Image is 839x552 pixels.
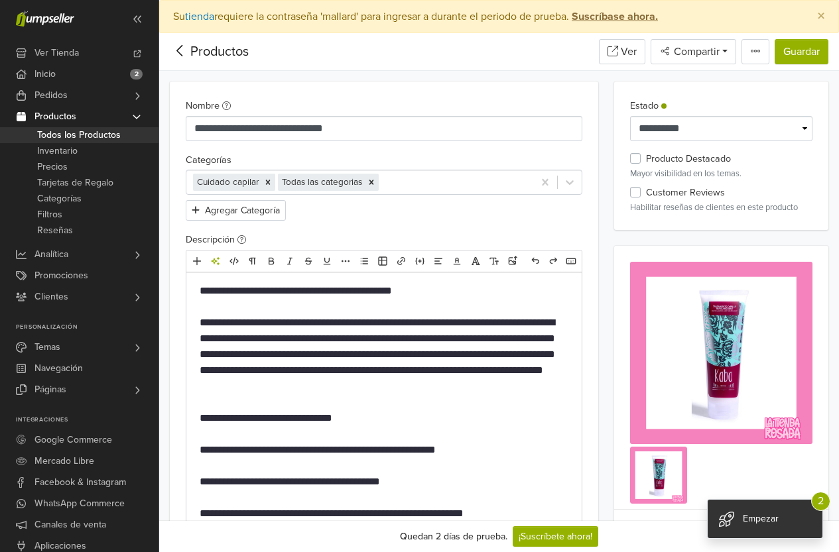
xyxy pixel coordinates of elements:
[263,252,280,270] a: Negrita
[37,143,78,159] span: Inventario
[448,252,466,270] a: Color del texto
[186,153,231,168] label: Categorías
[527,252,544,270] a: Deshacer
[374,252,391,270] a: Tabla
[775,39,828,64] button: Guardar
[34,106,76,127] span: Productos
[226,252,243,270] a: HTML
[37,175,113,191] span: Tarjetas de Regalo
[186,233,246,247] label: Descripción
[130,69,143,80] span: 2
[261,174,275,191] div: Remove [object Object]
[411,252,428,270] a: Incrustar
[630,168,812,180] p: Mayor visibilidad en los temas.
[804,1,838,32] button: Close
[37,191,82,207] span: Categorías
[34,451,94,472] span: Mercado Libre
[37,127,121,143] span: Todos los Productos
[16,416,159,424] p: Integraciones
[34,472,126,493] span: Facebook & Instagram
[244,252,261,270] a: Formato
[811,492,830,511] span: 2
[34,64,56,85] span: Inicio
[34,42,79,64] span: Ver Tienda
[630,447,687,504] img: Balaca_20afelpado_20-_202025-10-07T193306.451_---_1759883597900.png
[569,10,658,23] a: Suscríbase ahora.
[572,10,658,23] strong: Suscríbase ahora.
[318,252,336,270] a: Subrayado
[355,252,373,270] a: Lista
[186,200,286,221] button: Agregar Categoría
[545,252,562,270] a: Rehacer
[430,252,447,270] a: Alineación
[599,39,645,64] a: Ver
[186,99,231,113] label: Nombre
[281,252,298,270] a: Cursiva
[646,152,731,166] label: Producto Destacado
[364,174,379,191] div: Remove [object Object]
[185,10,214,23] a: tienda
[188,252,206,270] a: Añadir
[188,271,206,288] a: Subir archivos
[671,45,720,58] span: Compartir
[34,337,60,358] span: Temas
[207,252,224,270] a: Herramientas de IA
[504,252,521,270] a: Subir imágenes
[513,526,598,547] a: ¡Suscríbete ahora!
[34,286,68,307] span: Clientes
[197,177,259,188] span: Cuidado capilar
[34,514,106,535] span: Canales de venta
[16,323,159,331] p: Personalización
[630,262,812,444] img: Balaca_20afelpado_20-_202025-10-07T193306.451_---_1759883597900.png
[817,7,825,26] span: ×
[337,252,354,270] a: Más formato
[651,39,736,64] button: Compartir
[743,513,779,524] span: Empezar
[300,252,317,270] a: Eliminado
[34,85,68,106] span: Pedidos
[282,177,362,188] span: Todas las categorias
[34,379,66,400] span: Páginas
[400,529,507,543] div: Quedan 2 días de prueba.
[34,358,83,379] span: Navegación
[393,252,410,270] a: Enlace
[170,42,249,62] div: Productos
[34,265,88,286] span: Promociones
[37,207,62,223] span: Filtros
[646,186,725,200] label: Customer Reviews
[630,99,667,113] label: Estado
[34,493,125,514] span: WhatsApp Commerce
[562,252,580,270] a: Atajos
[34,429,112,451] span: Google Commerce
[485,252,503,270] a: Tamaño de fuente
[37,223,73,239] span: Reseñas
[34,244,68,265] span: Analítica
[708,500,822,538] div: Empezar 2
[467,252,484,270] a: Fuente
[630,201,812,214] p: Habilitar reseñas de clientes en este producto
[37,159,68,175] span: Precios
